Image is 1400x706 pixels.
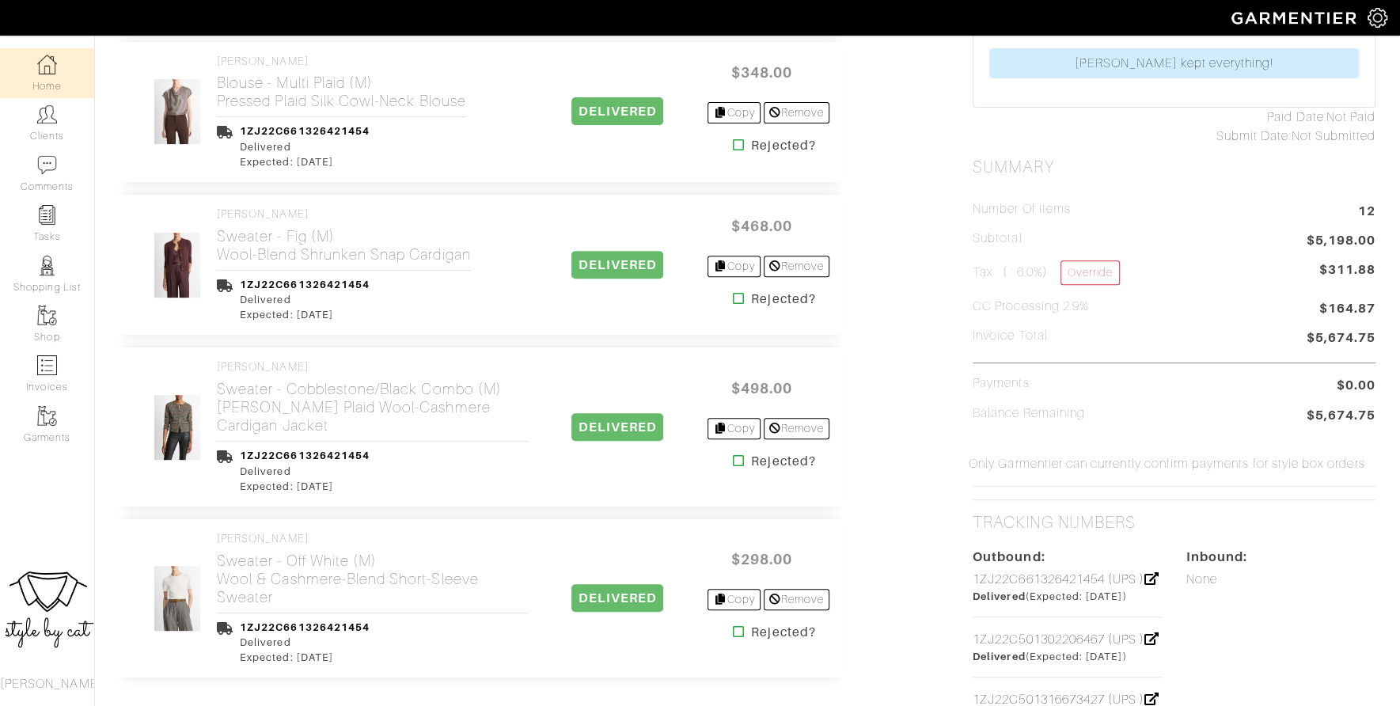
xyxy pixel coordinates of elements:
[240,307,370,322] div: Expected: [DATE]
[714,55,809,89] span: $348.00
[217,55,466,68] h4: [PERSON_NAME]
[973,590,1025,602] span: Delivered
[1307,231,1375,252] span: $5,198.00
[1307,406,1375,427] span: $5,674.75
[973,651,1025,662] span: Delivered
[571,413,662,441] span: DELIVERED
[1319,260,1375,279] span: $311.88
[37,205,57,225] img: reminder-icon-8004d30b9f0a5d33ae49ab947aed9ed385cf756f9e5892f1edd6e32f2345188e.png
[764,102,829,123] a: Remove
[217,532,528,606] a: [PERSON_NAME] Sweater - Off White (M)Wool & Cashmere-Blend Short-Sleeve Sweater
[571,584,662,612] span: DELIVERED
[217,532,528,545] h4: [PERSON_NAME]
[1319,299,1375,321] span: $164.87
[969,454,1364,473] span: Only Garmentier can currently confirm payments for style box orders
[714,209,809,243] span: $468.00
[1060,260,1120,285] a: Override
[1337,376,1375,395] span: $0.00
[973,202,1071,217] h5: Number of Items
[751,452,815,471] strong: Rejected?
[571,97,662,125] span: DELIVERED
[751,136,815,155] strong: Rejected?
[217,74,466,110] h2: Blouse - Multi Plaid (M) Pressed Plaid Silk Cowl-Neck Blouse
[764,589,829,610] a: Remove
[708,256,761,277] a: Copy
[708,589,761,610] a: Copy
[217,227,471,264] h2: Sweater - Fig (M) Wool-Blend Shrunken Snap Cardigan
[1368,8,1387,28] img: gear-icon-white-bd11855cb880d31180b6d7d6211b90ccbf57a29d726f0c71d8c61bd08dd39cc2.png
[154,394,202,461] img: WoKVsbs7Q3QAxbXY3rzkLA52
[973,548,1162,567] div: Outbound:
[973,572,1159,586] a: 1ZJ22C661326421454 (UPS )
[37,104,57,124] img: clients-icon-6bae9207a08558b7cb47a8932f037763ab4055f8c8b6bfacd5dc20c3e0201464.png
[217,552,528,606] h2: Sweater - Off White (M) Wool & Cashmere-Blend Short-Sleeve Sweater
[37,306,57,325] img: garments-icon-b7da505a4dc4fd61783c78ac3ca0ef83fa9d6f193b1c9dc38574b1d14d53ca28.png
[240,154,370,169] div: Expected: [DATE]
[571,251,662,279] span: DELIVERED
[217,207,471,221] h4: [PERSON_NAME]
[1216,129,1292,143] span: Submit Date:
[973,328,1048,344] h5: Invoice Total
[973,513,1136,533] h2: Tracking numbers
[217,207,471,264] a: [PERSON_NAME] Sweater - Fig (M)Wool-Blend Shrunken Snap Cardigan
[154,232,202,298] img: yRLdbZjUyVMzFrWtzQMzv8hQ
[217,55,466,111] a: [PERSON_NAME] Blouse - Multi Plaid (M)Pressed Plaid Silk Cowl-Neck Blouse
[764,418,829,439] a: Remove
[240,621,370,633] a: 1ZJ22C661326421454
[154,565,202,632] img: 3moGzXPUjaKzDMoP2va2DU8T
[240,125,370,137] a: 1ZJ22C661326421454
[708,102,761,123] a: Copy
[240,279,370,290] a: 1ZJ22C661326421454
[764,256,829,277] a: Remove
[1307,328,1375,350] span: $5,674.75
[154,78,202,145] img: SbUmJw7vM8vwsRqat2Fj5d1p
[973,406,1085,421] h5: Balance Remaining
[240,464,370,479] div: Delivered
[973,376,1029,391] h5: Payments
[217,380,528,435] h2: Sweater - Cobblestone/Black Combo (M) [PERSON_NAME] Plaid Wool-Cashmere Cardigan Jacket
[1186,548,1375,567] div: Inbound:
[714,371,809,405] span: $498.00
[1358,202,1375,223] span: 12
[989,48,1359,78] a: [PERSON_NAME] kept everything!
[1267,110,1326,124] span: Paid Date:
[217,360,528,374] h4: [PERSON_NAME]
[973,589,1162,604] div: (Expected: [DATE])
[973,632,1159,647] a: 1ZJ22C501302206467 (UPS )
[1224,4,1368,32] img: garmentier-logo-header-white-b43fb05a5012e4ada735d5af1a66efaba907eab6374d6393d1fbf88cb4ef424d.png
[973,649,1162,664] div: (Expected: [DATE])
[751,290,815,309] strong: Rejected?
[708,418,761,439] a: Copy
[37,406,57,426] img: garments-icon-b7da505a4dc4fd61783c78ac3ca0ef83fa9d6f193b1c9dc38574b1d14d53ca28.png
[973,231,1022,246] h5: Subtotal
[973,108,1375,146] div: Not Paid Not Submitted
[217,360,528,435] a: [PERSON_NAME] Sweater - Cobblestone/Black Combo (M)[PERSON_NAME] Plaid Wool-Cashmere Cardigan Jacket
[751,623,815,642] strong: Rejected?
[240,650,370,665] div: Expected: [DATE]
[240,479,370,494] div: Expected: [DATE]
[240,292,370,307] div: Delivered
[37,355,57,375] img: orders-icon-0abe47150d42831381b5fb84f609e132dff9fe21cb692f30cb5eec754e2cba89.png
[973,158,1375,177] h2: Summary
[973,260,1120,285] h5: Tax ( : 6.0%)
[240,139,370,154] div: Delivered
[240,635,370,650] div: Delivered
[973,299,1089,314] h5: CC Processing 2.9%
[714,542,809,576] span: $298.00
[37,55,57,74] img: dashboard-icon-dbcd8f5a0b271acd01030246c82b418ddd0df26cd7fceb0bd07c9910d44c42f6.png
[37,256,57,275] img: stylists-icon-eb353228a002819b7ec25b43dbf5f0378dd9e0616d9560372ff212230b889e62.png
[37,155,57,175] img: comment-icon-a0a6a9ef722e966f86d9cbdc48e553b5cf19dbc54f86b18d962a5391bc8f6eb6.png
[240,450,370,461] a: 1ZJ22C661326421454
